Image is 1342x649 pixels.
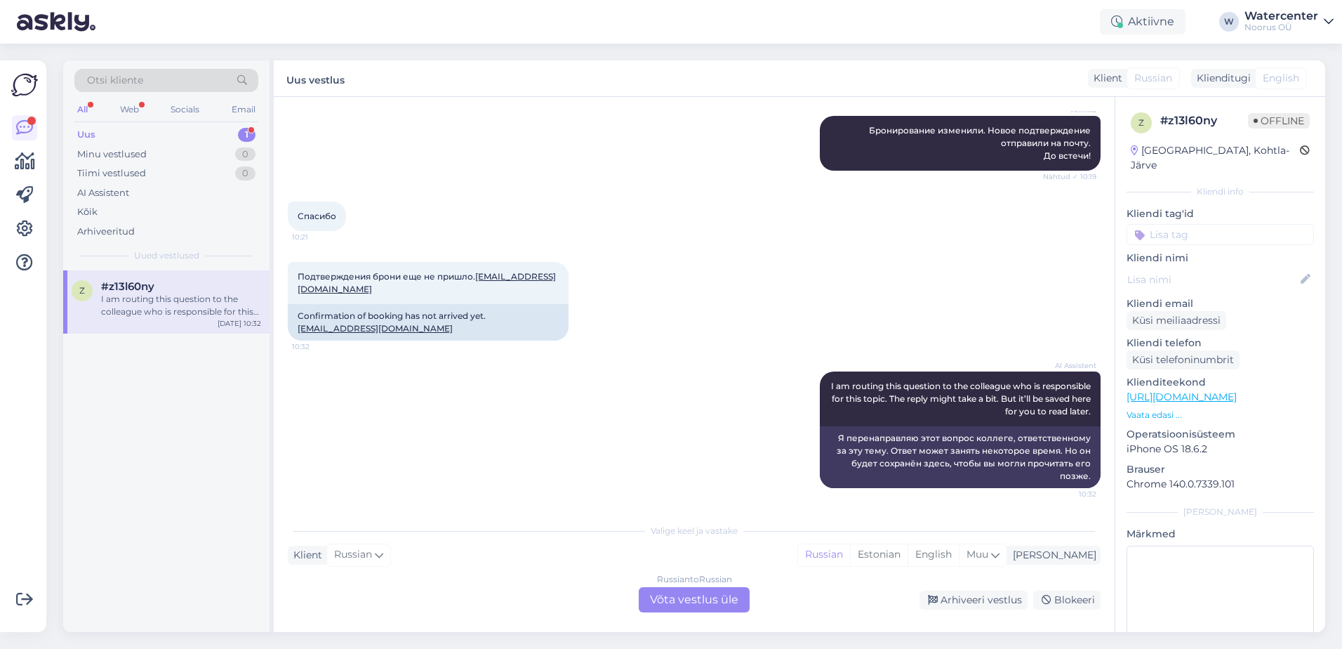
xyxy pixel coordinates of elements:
div: English [908,544,959,565]
div: Uus [77,128,95,142]
span: Russian [334,547,372,563]
div: Blokeeri [1033,591,1101,610]
span: AI Assistent [1044,360,1096,371]
div: Kliendi info [1127,185,1314,198]
div: Tiimi vestlused [77,166,146,181]
div: I am routing this question to the colleague who is responsible for this topic. The reply might ta... [101,293,261,318]
img: Askly Logo [11,72,38,98]
p: Märkmed [1127,527,1314,542]
span: Бронирование изменили. Новое подтверждение отправили на почту. До встечи! [869,125,1093,161]
div: Küsi meiliaadressi [1127,311,1226,330]
span: #z13l60ny [101,280,154,293]
div: [GEOGRAPHIC_DATA], Kohtla-Järve [1131,143,1300,173]
span: 10:21 [292,232,345,242]
a: WatercenterNoorus OÜ [1244,11,1334,33]
div: Aktiivne [1100,9,1185,34]
div: # z13l60ny [1160,112,1248,129]
div: Email [229,100,258,119]
div: Kõik [77,205,98,219]
span: Offline [1248,113,1310,129]
div: Confirmation of booking has not arrived yet. [288,304,569,341]
span: I am routing this question to the colleague who is responsible for this topic. The reply might ta... [831,381,1093,417]
div: Klienditugi [1191,71,1251,86]
label: Uus vestlus [286,69,345,88]
div: Я перенаправляю этот вопрос коллеге, ответственному за эту тему. Ответ может занять некоторое вре... [820,426,1101,488]
span: Muu [966,548,988,560]
div: Küsi telefoninumbrit [1127,350,1240,369]
p: Kliendi telefon [1127,336,1314,350]
div: Minu vestlused [77,147,147,162]
div: [PERSON_NAME] [1127,506,1314,518]
span: 10:32 [1044,489,1096,499]
input: Lisa nimi [1127,272,1298,287]
p: Vaata edasi ... [1127,409,1314,421]
a: [EMAIL_ADDRESS][DOMAIN_NAME] [298,323,453,334]
div: All [74,100,91,119]
div: 1 [238,128,255,142]
div: Russian [798,544,850,565]
div: Noorus OÜ [1244,22,1318,33]
div: Klient [288,548,322,563]
p: iPhone OS 18.6.2 [1127,442,1314,457]
div: 0 [235,147,255,162]
span: Спасибо [298,211,336,221]
div: Arhiveeritud [77,225,135,239]
div: 0 [235,166,255,181]
div: Watercenter [1244,11,1318,22]
div: Estonian [850,544,908,565]
p: Kliendi nimi [1127,251,1314,265]
div: W [1219,12,1239,32]
div: [DATE] 10:32 [218,318,261,329]
p: Operatsioonisüsteem [1127,427,1314,442]
a: [URL][DOMAIN_NAME] [1127,391,1237,403]
p: Chrome 140.0.7339.101 [1127,477,1314,492]
div: Valige keel ja vastake [288,525,1101,537]
span: Russian [1134,71,1172,86]
div: AI Assistent [77,186,129,200]
div: Arhiveeri vestlus [919,591,1028,610]
div: Web [117,100,142,119]
p: Kliendi tag'id [1127,206,1314,221]
span: English [1263,71,1299,86]
input: Lisa tag [1127,224,1314,245]
div: Klient [1088,71,1122,86]
span: Uued vestlused [134,249,199,262]
span: Подтверждения брони еще не пришло. [298,271,556,294]
div: Russian to Russian [657,573,732,586]
span: 10:32 [292,341,345,352]
span: z [79,285,85,296]
div: Võta vestlus üle [639,587,750,612]
span: Nähtud ✓ 10:19 [1043,171,1096,182]
p: Klienditeekond [1127,375,1314,390]
p: Kliendi email [1127,296,1314,311]
div: Socials [168,100,202,119]
span: z [1138,117,1144,128]
div: [PERSON_NAME] [1007,548,1096,563]
p: Brauser [1127,462,1314,477]
span: Otsi kliente [87,73,143,88]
